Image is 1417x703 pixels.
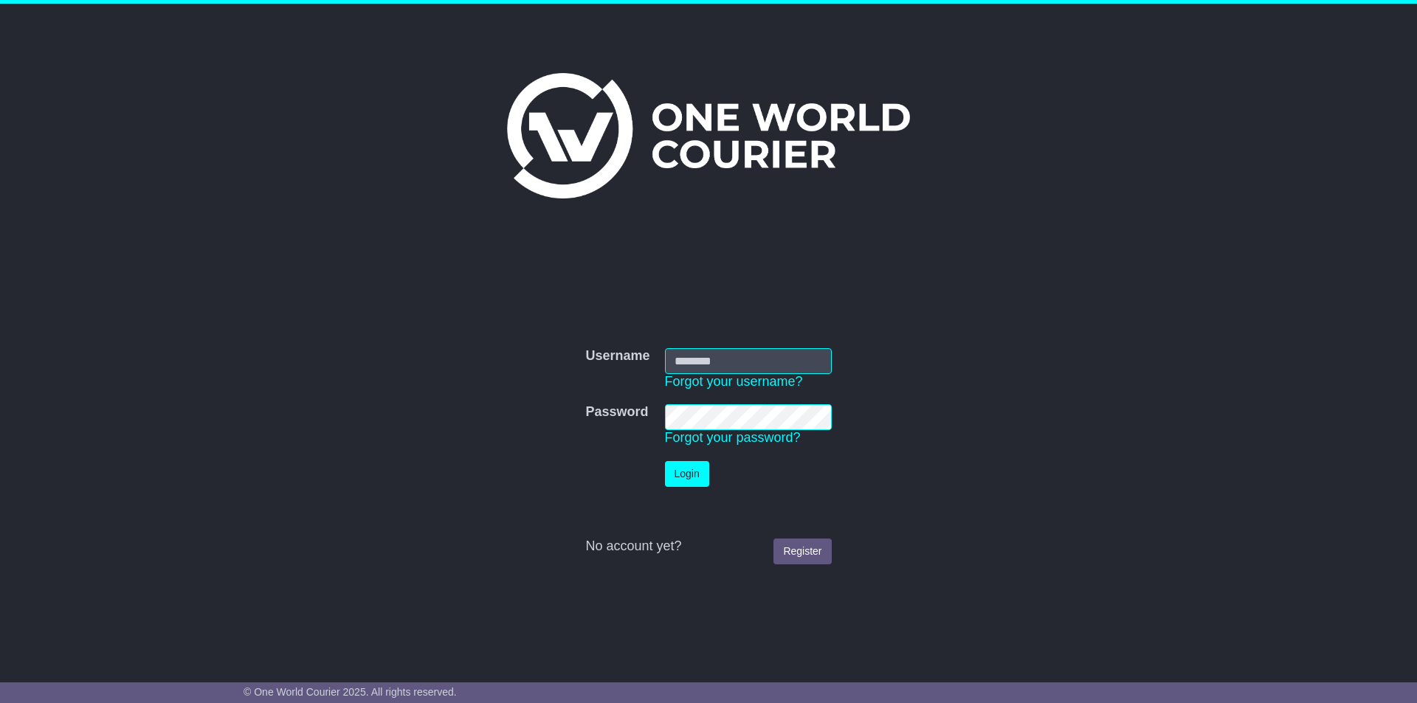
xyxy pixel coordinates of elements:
label: Password [585,404,648,420]
div: No account yet? [585,538,831,555]
button: Login [665,461,709,487]
a: Register [773,538,831,564]
a: Forgot your username? [665,374,803,389]
a: Forgot your password? [665,430,801,445]
span: © One World Courier 2025. All rights reserved. [244,686,457,698]
img: One World [507,73,910,198]
label: Username [585,348,649,364]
